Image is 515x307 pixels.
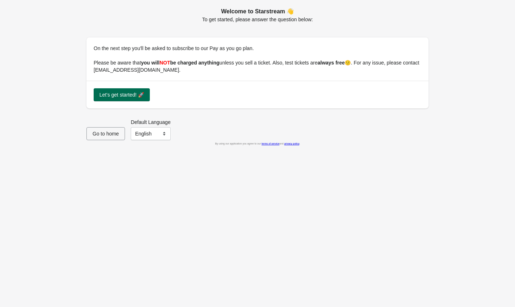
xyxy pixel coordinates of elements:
[86,7,429,16] h2: Welcome to Starstream 👋
[93,131,119,137] span: Go to home
[141,60,220,66] b: you will be charged anything
[284,142,299,145] a: privacy policy
[261,142,279,145] a: terms of service
[99,92,144,98] span: Let's get started! 🚀
[160,60,170,66] span: NOT
[86,127,125,140] button: Go to home
[86,37,429,81] div: On the next step you'll be asked to subscribe to our Pay as you go plan. Please be aware that unl...
[86,7,429,23] div: To get started, please answer the question below:
[86,131,125,137] a: Go to home
[131,119,171,126] label: Default Language
[318,60,345,66] b: always free
[86,140,429,147] div: By using our application you agree to our and .
[94,88,150,101] button: Let's get started! 🚀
